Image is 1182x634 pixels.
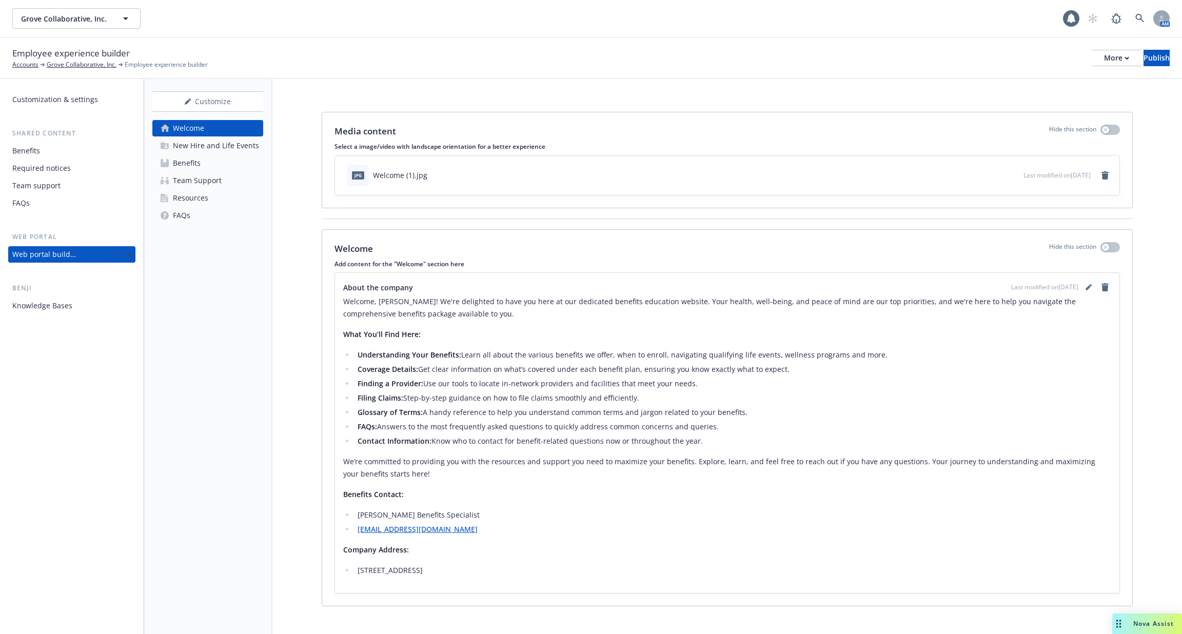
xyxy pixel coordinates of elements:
a: Team Support [152,172,263,189]
button: More [1092,50,1141,66]
a: Benefits [8,143,135,159]
a: FAQs [8,195,135,211]
button: Nova Assist [1112,613,1182,634]
li: Learn all about the various benefits we offer, when to enroll, navigating qualifying life events,... [354,349,1111,361]
a: Required notices [8,160,135,176]
span: Employee experience builder [125,60,208,69]
a: remove [1099,169,1111,182]
div: Required notices [12,160,71,176]
span: jpg [352,171,364,179]
div: Customize [152,92,263,111]
strong: Company Address: [343,545,409,554]
a: Team support [8,177,135,194]
div: Web portal [8,232,135,242]
a: remove [1099,281,1111,293]
a: Search [1130,8,1150,29]
span: Last modified on [DATE] [1023,171,1091,180]
strong: Coverage Details: [358,364,418,374]
a: Benefits [152,155,263,171]
div: Team support [12,177,61,194]
span: Employee experience builder [12,47,130,60]
a: Resources [152,190,263,206]
a: FAQs [152,207,263,224]
li: [PERSON_NAME] Benefits Specialist [354,509,1111,521]
div: Shared content [8,128,135,138]
div: Benji [8,283,135,293]
div: Welcome [173,120,204,136]
strong: Understanding Your Benefits: [358,350,461,360]
li: A handy reference to help you understand common terms and jargon related to your benefits. [354,406,1111,419]
a: Grove Collaborative, Inc. [47,60,116,69]
p: Hide this section [1049,242,1096,255]
a: New Hire and Life Events [152,137,263,154]
button: download file [994,170,1002,181]
p: Select a image/video with landscape orientation for a better experience [334,142,1120,151]
a: editPencil [1082,281,1095,293]
div: Welcome (1).jpg [373,170,427,181]
span: About the company [343,282,413,293]
strong: Filing Claims: [358,393,403,403]
button: Customize [152,91,263,112]
strong: What You’ll Find Here: [343,329,421,339]
li: Use our tools to locate in-network providers and facilities that meet your needs. [354,378,1111,390]
p: Welcome [334,242,373,255]
a: Web portal builder [8,246,135,263]
div: Knowledge Bases [12,298,72,314]
li: Step-by-step guidance on how to file claims smoothly and efficiently. [354,392,1111,404]
p: Add content for the "Welcome" section here [334,260,1120,268]
div: Web portal builder [12,246,76,263]
div: New Hire and Life Events [173,137,259,154]
a: Report a Bug [1106,8,1127,29]
div: Benefits [173,155,201,171]
p: Media content [334,125,396,138]
li: [STREET_ADDRESS] [354,564,1111,577]
p: We’re committed to providing you with the resources and support you need to maximize your benefit... [343,455,1111,480]
div: FAQs [173,207,190,224]
div: Team Support [173,172,222,189]
span: Last modified on [DATE] [1011,283,1078,292]
div: Resources [173,190,208,206]
span: Nova Assist [1133,619,1174,628]
strong: Glossary of Terms: [358,407,423,417]
li: Get clear information on what’s covered under each benefit plan, ensuring you know exactly what t... [354,363,1111,375]
strong: Finding a Provider: [358,379,423,388]
li: Answers to the most frequently asked questions to quickly address common concerns and queries. [354,421,1111,433]
strong: Contact Information: [358,436,431,446]
div: Benefits [12,143,40,159]
div: Drag to move [1112,613,1125,634]
li: Know who to contact for benefit-related questions now or throughout the year. [354,435,1111,447]
p: Welcome, [PERSON_NAME]! We're delighted to have you here at our dedicated benefits education webs... [343,295,1111,320]
p: Hide this section [1049,125,1096,138]
span: Grove Collaborative, Inc. [21,13,110,24]
strong: FAQs: [358,422,377,431]
a: Accounts [12,60,38,69]
a: Customization & settings [8,91,135,108]
div: FAQs [12,195,30,211]
button: preview file [1010,170,1019,181]
button: Publish [1144,50,1170,66]
div: Customization & settings [12,91,98,108]
button: Grove Collaborative, Inc. [12,8,141,29]
a: Start snowing [1082,8,1103,29]
div: More [1104,50,1129,66]
strong: Benefits Contact: [343,489,404,499]
a: Welcome [152,120,263,136]
a: [EMAIL_ADDRESS][DOMAIN_NAME] [358,524,478,534]
a: Knowledge Bases [8,298,135,314]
